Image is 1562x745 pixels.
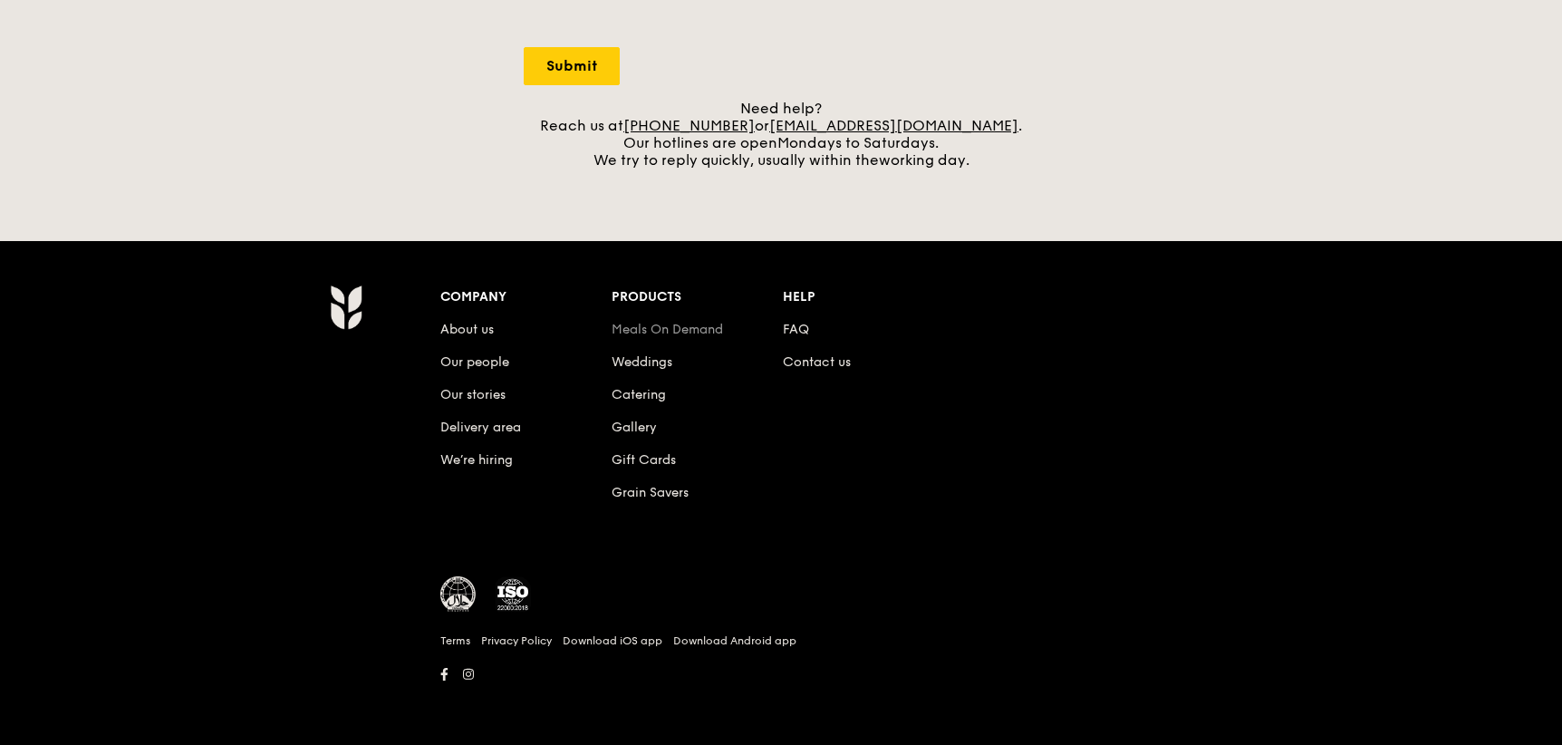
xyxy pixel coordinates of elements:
a: Download Android app [673,634,796,648]
a: We’re hiring [440,452,513,468]
a: Our stories [440,387,506,402]
a: Delivery area [440,420,521,435]
h6: Revision [259,687,1303,701]
a: [PHONE_NUMBER] [623,117,755,134]
a: Terms [440,634,470,648]
a: [EMAIL_ADDRESS][DOMAIN_NAME] [769,117,1018,134]
img: Grain [330,285,362,330]
a: Grain Savers [612,485,689,500]
span: working day. [879,151,969,169]
input: Submit [524,47,620,85]
a: Catering [612,387,666,402]
a: Gift Cards [612,452,676,468]
img: MUIS Halal Certified [440,576,477,613]
img: ISO Certified [495,576,531,613]
a: Contact us [783,354,851,370]
a: Our people [440,354,509,370]
div: Company [440,285,612,310]
div: Need help? Reach us at or . Our hotlines are open We try to reply quickly, usually within the [524,100,1038,169]
span: Mondays to Saturdays. [777,134,939,151]
div: Help [783,285,954,310]
a: Privacy Policy [481,634,552,648]
a: Meals On Demand [612,322,723,337]
a: FAQ [783,322,809,337]
div: Products [612,285,783,310]
a: Download iOS app [563,634,662,648]
a: About us [440,322,494,337]
a: Gallery [612,420,657,435]
a: Weddings [612,354,672,370]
